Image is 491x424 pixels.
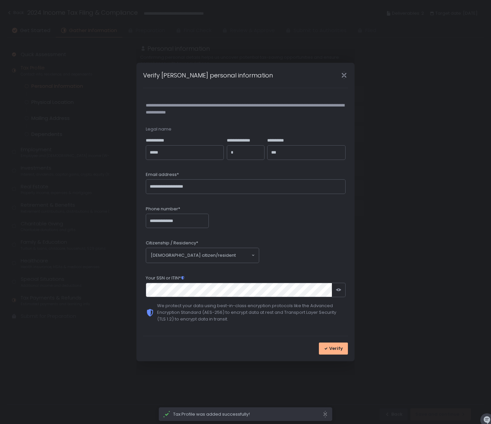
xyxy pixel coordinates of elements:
div: Search for option [146,248,259,263]
span: Verify [329,346,343,352]
span: Email address* [146,172,179,178]
div: We protect your data using best-in-class encryption protocols like the Advanced Encryption Standa... [157,302,346,323]
span: Citizenship / Residency* [146,240,198,246]
div: Legal name [146,126,346,132]
svg: close [323,411,328,418]
input: Search for option [236,252,251,259]
h1: Verify [PERSON_NAME] personal information [143,71,273,80]
span: Your SSN or ITIN* [146,275,185,281]
div: Close [333,71,355,79]
span: Phone number* [146,206,180,212]
span: Tax Profile was added successfully! [173,411,323,417]
button: Verify [319,343,348,355]
span: [DEMOGRAPHIC_DATA] citizen/resident [151,252,236,259]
